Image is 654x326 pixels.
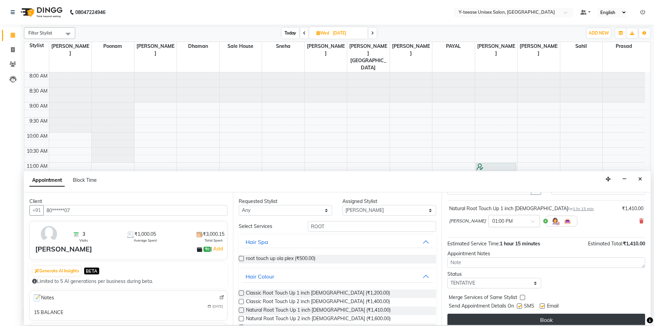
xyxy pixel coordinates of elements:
[35,244,92,254] div: [PERSON_NAME]
[568,206,594,211] small: for
[79,238,88,243] span: Visits
[204,247,211,252] span: ₹0
[262,42,304,51] span: Sneha
[308,221,436,232] input: Search by service name
[447,271,541,278] div: Status
[39,224,59,244] img: avatar
[29,174,65,187] span: Appointment
[588,241,623,247] span: Estimated Total:
[241,236,434,248] button: Hair Spa
[82,231,85,238] span: 3
[573,206,594,211] span: 1 hr 15 min
[24,42,49,49] div: Stylist
[17,3,64,22] img: logo
[28,30,52,36] span: Filter Stylist
[25,148,49,155] div: 10:30 AM
[25,133,49,140] div: 10:00 AM
[177,42,219,51] span: Dhaman
[246,255,315,263] span: root touch up ola plex (₹500.00)
[33,266,81,276] button: Generate AI Insights
[28,103,49,110] div: 9:00 AM
[623,241,645,247] span: ₹1,410.00
[246,289,390,298] span: Classic Root Touch Up 1 inch [DEMOGRAPHIC_DATA] (₹1,200.00)
[84,268,99,274] span: BETA
[220,42,262,51] span: Sale House
[92,42,134,51] span: Poonam
[447,241,500,247] span: Estimated Service Time:
[476,163,516,177] div: [PERSON_NAME], 11:00 AM-11:30 AM, Design Shaving ( Men )
[622,205,643,212] div: ₹1,410.00
[32,278,225,285] div: Limited to 5 AI generations per business during beta.
[212,304,223,309] span: [DATE]
[315,30,331,36] span: Wed
[560,42,603,51] span: Sahil
[29,198,227,205] div: Client
[587,28,611,38] button: ADD NEW
[347,42,390,72] span: [PERSON_NAME][GEOGRAPHIC_DATA]
[551,217,559,225] img: Hairdresser.png
[447,250,645,257] div: Appointment Notes
[500,241,540,247] span: 1 hour 15 minutes
[43,205,227,216] input: Search by Name/Mobile/Email/Code
[241,270,434,283] button: Hair Colour
[134,238,157,243] span: Average Spent
[305,42,347,58] span: [PERSON_NAME]
[589,30,609,36] span: ADD NEW
[432,42,475,51] span: PAYAL
[34,309,63,316] div: 15 BALANCE
[203,231,224,238] span: ₹3,000.15
[29,205,44,216] button: +91
[75,3,105,22] b: 08047224946
[282,28,299,38] span: Today
[449,205,594,212] div: Natural Root Touch Up 1 inch [DEMOGRAPHIC_DATA]
[524,302,534,311] span: SMS
[449,294,517,302] span: Merge Services of Same Stylist
[246,298,390,307] span: Classic Root Touch Up 2 inch [DEMOGRAPHIC_DATA] (₹1,400.00)
[342,198,436,205] div: Assigned Stylist
[25,163,49,170] div: 11:00 AM
[246,272,274,281] div: Hair Colour
[239,198,332,205] div: Requested Stylist
[49,42,92,58] span: [PERSON_NAME]
[603,42,645,51] span: Prasad
[331,28,365,38] input: 2025-09-03
[246,315,391,324] span: Natural Root Touch Up 2 inch [DEMOGRAPHIC_DATA] (₹1,600.00)
[518,42,560,58] span: [PERSON_NAME]
[212,245,224,253] a: Add
[475,42,518,58] span: [PERSON_NAME]
[205,238,223,243] span: Total Spent
[547,302,559,311] span: Email
[28,87,49,95] div: 8:30 AM
[134,42,177,58] span: [PERSON_NAME]
[28,118,49,125] div: 9:30 AM
[563,217,572,225] img: Interior.png
[449,302,514,311] span: Send Appointment Details On
[635,174,645,185] button: Close
[32,294,54,302] span: Notes
[134,231,156,238] span: ₹1,000.05
[449,218,486,225] span: [PERSON_NAME]
[211,245,224,253] span: |
[28,72,49,80] div: 8:00 AM
[390,42,432,58] span: [PERSON_NAME]
[234,223,303,230] div: Select Services
[73,177,97,183] span: Block Time
[246,238,268,246] div: Hair Spa
[447,314,645,326] button: Book
[246,307,391,315] span: Natural Root Touch Up 1 inch [DEMOGRAPHIC_DATA] (₹1,410.00)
